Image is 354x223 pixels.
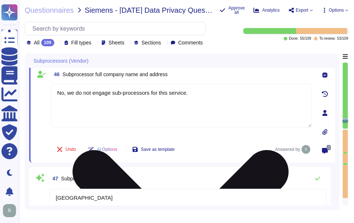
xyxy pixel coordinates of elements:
input: Search by keywords [29,22,205,35]
span: Done: [289,37,299,40]
button: user [1,203,21,219]
span: To review: [319,37,335,40]
img: user [3,204,16,217]
span: Analytics [262,8,280,12]
img: user [302,145,310,154]
span: Siemens - [DATE] Data Privacy Questionnaire [84,7,214,14]
span: All [34,40,40,45]
textarea: [GEOGRAPHIC_DATA] [50,189,326,211]
span: Comments [178,40,203,45]
span: 53 / 109 [337,37,348,40]
span: Options [329,8,344,12]
span: 55 / 109 [300,37,311,40]
span: 47 [50,176,58,181]
span: Export [296,8,308,12]
span: Subprocessors (Vendor) [34,58,88,63]
span: Questionnaires [25,7,74,14]
span: Fill types [71,40,91,45]
div: 109 [41,39,54,46]
textarea: No, we do not engage sub-processors for this service. [51,84,312,128]
button: Approve all [220,6,245,15]
span: Approve all [228,6,245,15]
span: Sheets [109,40,125,45]
span: 46 [51,72,60,77]
span: 0 [327,145,331,150]
span: Sections [141,40,161,45]
span: Subprocessor full company name and address [63,71,168,77]
button: Analytics [253,7,280,13]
